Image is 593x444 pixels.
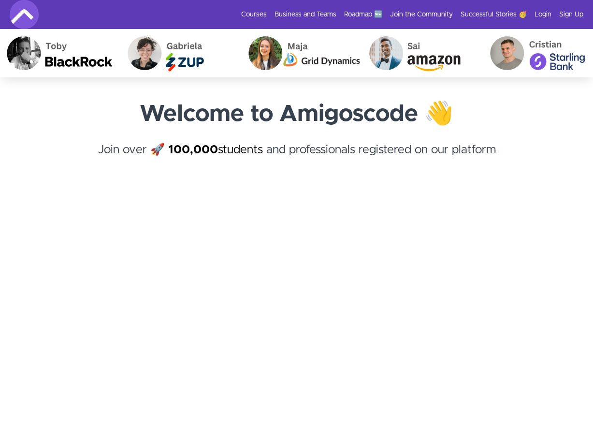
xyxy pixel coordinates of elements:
[344,10,382,19] a: Roadmap 🆕
[275,10,336,19] a: Business and Teams
[168,144,263,156] a: 100,000students
[168,144,218,156] strong: 100,000
[535,10,551,19] a: Login
[140,103,453,126] strong: Welcome to Amigoscode 👋
[461,10,527,19] a: Successful Stories 🥳
[362,29,483,77] img: Sai
[241,10,267,19] a: Courses
[559,10,583,19] a: Sign Up
[121,29,242,77] img: Gabriela
[242,29,362,77] img: Maja
[390,10,453,19] a: Join the Community
[10,141,583,176] h4: Join over 🚀 and professionals registered on our platform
